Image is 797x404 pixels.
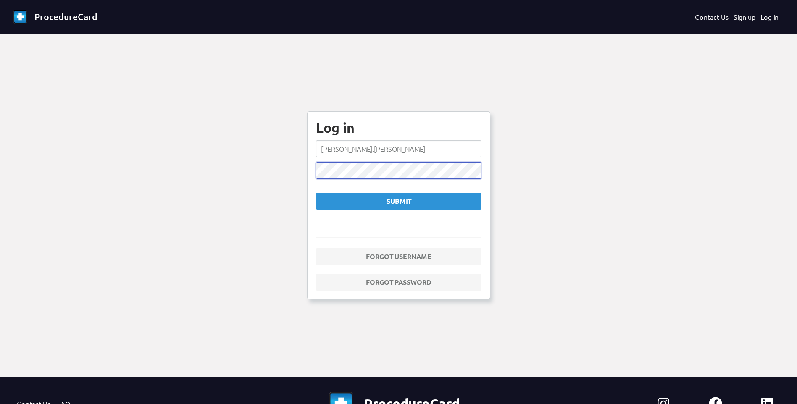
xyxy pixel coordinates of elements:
span: ProcedureCard [34,11,97,22]
div: Forgot password [323,277,474,287]
div: Log in [316,120,481,135]
a: Sign up [734,12,755,22]
div: Forgot username [323,252,474,262]
a: Forgot username [316,248,481,265]
input: Username [316,140,481,157]
a: Log in [760,12,779,22]
a: Contact Us [695,12,729,22]
button: Submit [316,193,481,210]
div: Submit [323,196,474,206]
img: favicon-32x32.png [13,10,27,24]
a: Forgot password [316,274,481,291]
